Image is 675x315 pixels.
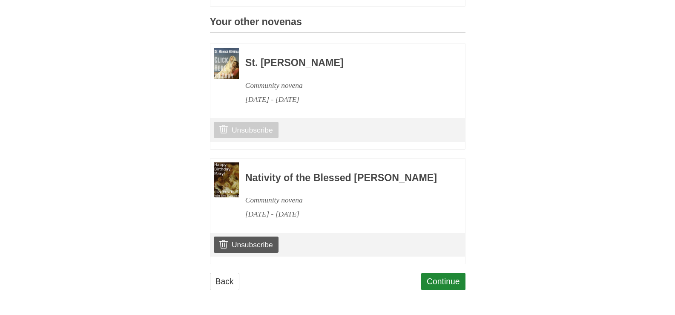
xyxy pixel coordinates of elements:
img: Novena image [214,162,239,197]
a: Unsubscribe [214,122,278,138]
h3: Your other novenas [210,17,465,33]
div: Community novena [245,78,442,92]
h3: St. [PERSON_NAME] [245,58,442,69]
img: Novena image [214,48,239,79]
div: Community novena [245,193,442,207]
h3: Nativity of the Blessed [PERSON_NAME] [245,173,442,184]
div: [DATE] - [DATE] [245,92,442,107]
a: Unsubscribe [214,237,278,253]
div: [DATE] - [DATE] [245,207,442,221]
a: Back [210,273,239,290]
a: Continue [421,273,465,290]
